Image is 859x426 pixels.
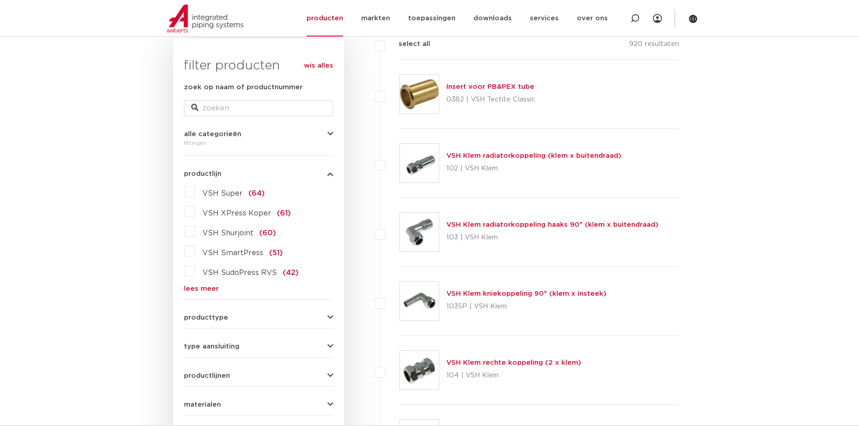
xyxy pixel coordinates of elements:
[202,190,243,197] span: VSH Super
[184,372,333,379] button: productlijnen
[184,100,333,116] input: zoeken
[184,343,333,350] button: type aansluiting
[202,269,277,276] span: VSH SudoPress RVS
[184,314,228,321] span: producttype
[248,190,265,197] span: (64)
[184,131,241,137] span: alle categorieën
[446,83,534,90] a: Insert voor PB&PEX tube
[446,359,581,366] a: VSH Klem rechte koppeling (2 x klem)
[400,282,439,321] img: Thumbnail for VSH Klem kniekoppeling 90° (klem x insteek)
[385,39,430,50] label: select all
[184,137,333,148] div: fittingen
[446,92,535,107] p: 0382 | VSH Tectite Classic
[446,230,658,245] p: 103 | VSH Klem
[446,152,621,159] a: VSH Klem radiatorkoppeling (klem x buitendraad)
[184,170,333,177] button: productlijn
[446,299,606,314] p: 103SP | VSH Klem
[184,285,333,292] a: lees meer
[400,213,439,252] img: Thumbnail for VSH Klem radiatorkoppeling haaks 90° (klem x buitendraad)
[184,131,333,137] button: alle categorieën
[184,401,333,408] button: materialen
[629,39,679,53] p: 920 resultaten
[184,343,239,350] span: type aansluiting
[277,210,291,217] span: (61)
[184,314,333,321] button: producttype
[202,229,253,237] span: VSH Shurjoint
[202,210,271,217] span: VSH XPress Koper
[400,144,439,183] img: Thumbnail for VSH Klem radiatorkoppeling (klem x buitendraad)
[446,290,606,297] a: VSH Klem kniekoppeling 90° (klem x insteek)
[400,351,439,389] img: Thumbnail for VSH Klem rechte koppeling (2 x klem)
[283,269,299,276] span: (42)
[184,82,303,93] label: zoek op naam of productnummer
[400,75,439,114] img: Thumbnail for Insert voor PB&PEX tube
[446,368,581,383] p: 104 | VSH Klem
[269,249,283,257] span: (51)
[184,372,230,379] span: productlijnen
[259,229,276,237] span: (60)
[446,161,621,176] p: 102 | VSH Klem
[184,170,221,177] span: productlijn
[184,401,221,408] span: materialen
[184,57,333,75] h3: filter producten
[304,60,333,71] a: wis alles
[446,221,658,228] a: VSH Klem radiatorkoppeling haaks 90° (klem x buitendraad)
[202,249,263,257] span: VSH SmartPress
